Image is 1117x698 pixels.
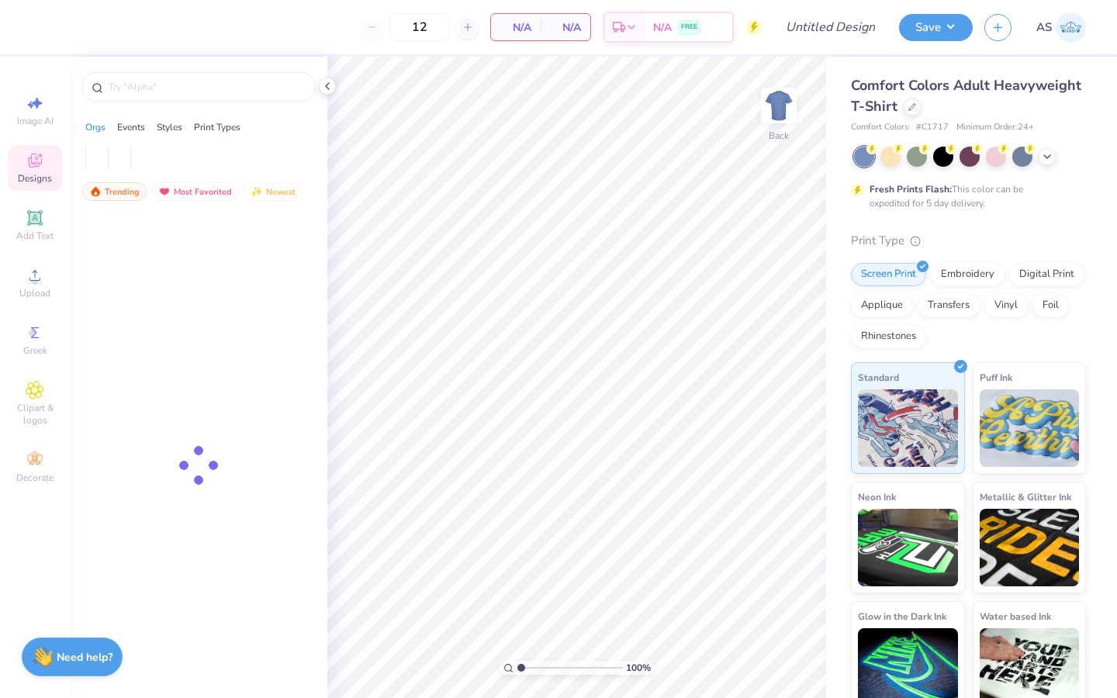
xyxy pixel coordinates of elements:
strong: Fresh Prints Flash: [870,183,952,195]
div: Most Favorited [151,182,239,201]
div: Digital Print [1009,263,1084,286]
div: Print Type [851,232,1086,250]
span: Neon Ink [858,489,896,505]
span: Comfort Colors Adult Heavyweight T-Shirt [851,76,1081,116]
div: This color can be expedited for 5 day delivery. [870,182,1060,210]
img: most_fav.gif [158,186,171,197]
span: Water based Ink [980,608,1051,624]
div: Orgs [85,120,105,134]
div: Rhinestones [851,325,926,348]
span: AS [1036,19,1052,36]
div: Applique [851,294,913,317]
img: Puff Ink [980,389,1080,467]
input: Untitled Design [773,12,887,43]
span: N/A [653,19,672,36]
img: Aniya Sparrow [1056,12,1086,43]
div: Vinyl [984,294,1028,317]
strong: Need help? [57,650,112,665]
span: Greek [23,344,47,357]
span: Puff Ink [980,369,1012,385]
span: Minimum Order: 24 + [956,121,1034,134]
span: Upload [19,287,50,299]
span: Clipart & logos [8,402,62,427]
input: – – [389,13,450,41]
span: Standard [858,369,899,385]
input: Try "Alpha" [107,79,306,95]
span: FREE [681,22,697,33]
img: Metallic & Glitter Ink [980,509,1080,586]
span: 100 % [626,661,651,675]
div: Styles [157,120,182,134]
span: N/A [550,19,581,36]
div: Newest [244,182,303,201]
span: # C1717 [916,121,949,134]
img: trending.gif [89,186,102,197]
div: Trending [82,182,147,201]
div: Foil [1032,294,1069,317]
span: Designs [18,172,52,185]
a: AS [1036,12,1086,43]
span: Comfort Colors [851,121,908,134]
div: Back [769,129,789,143]
span: Glow in the Dark Ink [858,608,946,624]
span: N/A [500,19,531,36]
img: Neon Ink [858,509,958,586]
img: Standard [858,389,958,467]
div: Print Types [194,120,240,134]
div: Events [117,120,145,134]
img: Newest.gif [251,186,263,197]
div: Screen Print [851,263,926,286]
span: Add Text [16,230,54,242]
img: Back [763,90,794,121]
span: Metallic & Glitter Ink [980,489,1071,505]
div: Transfers [918,294,980,317]
button: Save [899,14,973,41]
span: Decorate [16,472,54,484]
div: Embroidery [931,263,1005,286]
span: Image AI [17,115,54,127]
